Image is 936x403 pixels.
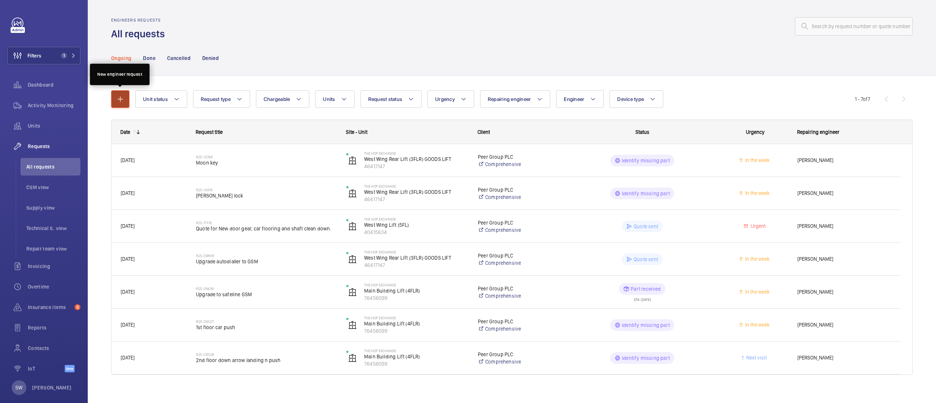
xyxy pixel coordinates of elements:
[346,129,367,135] span: Site - Unit
[28,365,65,372] span: IoT
[193,90,250,108] button: Request type
[478,285,562,292] p: Peer Group PLC
[28,81,80,88] span: Dashboard
[364,250,468,254] p: The Hop Exchange
[744,322,770,328] span: In the week
[32,384,72,391] p: [PERSON_NAME]
[348,288,357,297] img: elevator.svg
[478,259,562,267] a: Comprehensive
[143,54,155,62] p: Done
[617,96,644,102] span: Device type
[797,222,892,230] span: [PERSON_NAME]
[797,321,892,329] span: [PERSON_NAME]
[609,90,663,108] button: Device type
[488,96,531,102] span: Repairing engineer
[196,253,337,258] h2: R25-09806
[135,90,187,108] button: Unit status
[264,96,290,102] span: Chargeable
[634,223,658,230] p: Quote sent
[622,321,670,329] p: Identify missing part
[364,217,468,221] p: The Hop Exchange
[196,159,337,166] span: Moon key
[323,96,335,102] span: Units
[364,155,468,163] p: West Wing Rear Lift (3FLR) GOODS LIFT
[364,349,468,353] p: The Hop Exchange
[121,223,135,229] span: [DATE]
[744,157,770,163] span: In the week
[364,316,468,320] p: The Hop Exchange
[121,355,135,361] span: [DATE]
[427,90,474,108] button: Urgency
[797,156,892,165] span: [PERSON_NAME]
[368,96,403,102] span: Request status
[361,90,422,108] button: Request status
[478,318,562,325] p: Peer Group PLC
[75,304,80,310] span: 5
[744,190,770,196] span: In the week
[202,54,219,62] p: Denied
[364,221,468,229] p: West Wing Lift (5FL)
[478,153,562,161] p: Peer Group PLC
[28,304,72,311] span: Insurance items
[364,188,468,196] p: West Wing Rear Lift (3FLR) GOODS LIFT
[631,285,661,293] p: Part received
[121,256,135,262] span: [DATE]
[364,254,468,261] p: West Wing Rear Lift (3FLR) GOODS LIFT
[364,327,468,335] p: 76456099
[795,17,913,35] input: Search by request number or quote number
[478,219,562,226] p: Peer Group PLC
[196,129,223,135] span: Request title
[622,354,670,362] p: Identify missing part
[478,193,562,201] a: Comprehensive
[435,96,455,102] span: Urgency
[196,286,337,291] h2: R25-09439
[348,189,357,198] img: elevator.svg
[28,143,80,150] span: Requests
[364,229,468,236] p: 40415634
[797,189,892,197] span: [PERSON_NAME]
[746,129,765,135] span: Urgency
[348,354,357,362] img: elevator.svg
[478,186,562,193] p: Peer Group PLC
[26,245,80,252] span: Repair team view
[745,355,767,361] span: Next visit
[797,288,892,296] span: [PERSON_NAME]
[196,324,337,331] span: 1st floor car push
[26,225,80,232] span: Technical S. view
[478,161,562,168] a: Comprehensive
[478,351,562,358] p: Peer Group PLC
[855,97,870,102] span: 1 - 7 7
[348,321,357,329] img: elevator.svg
[478,129,490,135] span: Client
[478,325,562,332] a: Comprehensive
[65,365,75,372] span: Beta
[121,190,135,196] span: [DATE]
[28,283,80,290] span: Overtime
[111,18,169,23] h2: Engineers requests
[196,357,337,364] span: 2nd floor down arrow landing n push
[478,252,562,259] p: Peer Group PLC
[364,287,468,294] p: Main Building Lift (4FLR)
[196,258,337,265] span: Upgrade autodialler to GSM
[797,129,839,135] span: Repairing engineer
[196,188,337,192] h2: R25-12416
[121,322,135,328] span: [DATE]
[256,90,310,108] button: Chargeable
[196,155,337,159] h2: R25-12748
[634,256,658,263] p: Quote sent
[27,52,41,59] span: Filters
[364,320,468,327] p: Main Building Lift (4FLR)
[143,96,168,102] span: Unit status
[478,292,562,300] a: Comprehensive
[364,283,468,287] p: The Hop Exchange
[121,289,135,295] span: [DATE]
[61,53,67,59] span: 1
[28,122,80,129] span: Units
[622,190,670,197] p: Identify missing part
[556,90,604,108] button: Engineer
[797,354,892,362] span: [PERSON_NAME]
[7,47,80,64] button: Filters1
[749,223,766,229] span: Urgent
[364,184,468,188] p: The Hop Exchange
[120,129,130,135] div: Date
